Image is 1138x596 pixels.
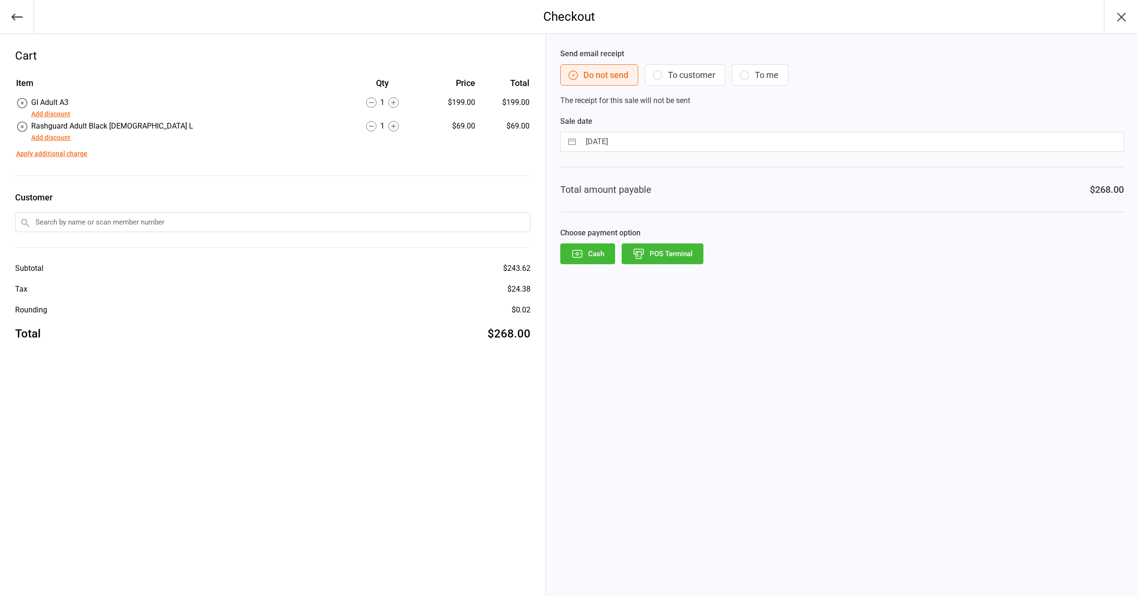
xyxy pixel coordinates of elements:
[560,116,1124,127] label: Sale date
[732,64,788,86] button: To me
[343,97,422,108] div: 1
[15,325,41,342] div: Total
[560,227,1124,239] label: Choose payment option
[512,304,530,316] div: $0.02
[622,243,703,264] button: POS Terminal
[343,77,422,96] th: Qty
[15,191,530,204] label: Customer
[507,284,530,295] div: $24.38
[479,121,530,143] td: $69.00
[16,149,87,159] button: Apply additional charge
[560,48,1124,106] div: The receipt for this sale will not be sent
[560,243,615,264] button: Cash
[1090,182,1124,197] div: $268.00
[31,98,68,107] span: GI Adult A3
[423,121,476,132] div: $69.00
[15,304,47,316] div: Rounding
[560,182,651,197] div: Total amount payable
[423,97,476,108] div: $199.00
[479,97,530,120] td: $199.00
[343,121,422,132] div: 1
[31,121,193,130] span: Rashguard Adult Black [DEMOGRAPHIC_DATA] L
[15,212,530,232] input: Search by name or scan member number
[423,77,476,89] div: Price
[560,64,638,86] button: Do not send
[16,77,342,96] th: Item
[488,325,530,342] div: $268.00
[503,263,530,274] div: $243.62
[31,109,70,119] button: Add discount
[645,64,725,86] button: To customer
[15,263,43,274] div: Subtotal
[31,133,70,143] button: Add discount
[560,48,1124,60] label: Send email receipt
[15,47,530,64] div: Cart
[15,284,27,295] div: Tax
[479,77,530,96] th: Total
